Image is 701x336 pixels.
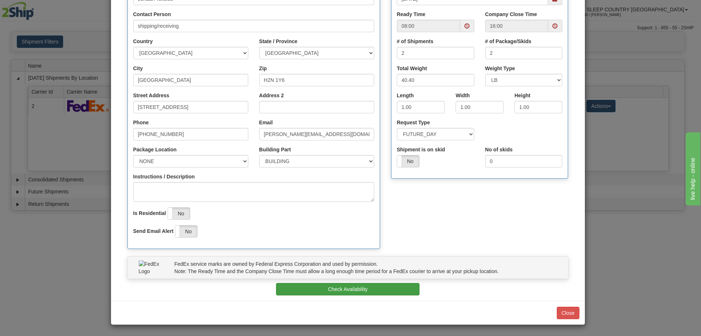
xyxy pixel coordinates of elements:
label: Address 2 [259,92,284,99]
div: FedEx service marks are owned by Federal Express Corporation and used by permission. Note: The Re... [169,260,563,275]
label: State / Province [259,38,298,45]
label: Zip [259,65,267,72]
label: Is Residential [133,209,166,217]
label: Street Address [133,92,169,99]
label: Company Close Time [485,11,537,18]
label: Shipment is on skid [397,146,445,153]
iframe: chat widget [684,131,700,205]
label: Request Type [397,119,430,126]
label: Send Email Alert [133,227,174,235]
label: Ready Time [397,11,425,18]
label: Length [397,92,414,99]
label: No [175,226,197,237]
label: No of skids [485,146,513,153]
div: live help - online [5,4,68,13]
button: Close [557,307,579,319]
label: # of Package/Skids [485,38,532,45]
label: No [168,208,190,219]
label: Total Weight [397,65,427,72]
label: Building Part [259,146,291,153]
label: Instructions / Description [133,173,195,180]
label: Country [133,38,153,45]
label: # of Shipments [397,38,433,45]
label: Contact Person [133,11,171,18]
label: No [397,155,419,167]
label: City [133,65,143,72]
label: Package Location [133,146,177,153]
button: Check Availability [276,283,420,295]
label: Phone [133,119,149,126]
label: Email [259,119,273,126]
label: Weight Type [485,65,515,72]
img: FedEx Logo [139,260,164,275]
label: Height [514,92,530,99]
label: Width [456,92,470,99]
